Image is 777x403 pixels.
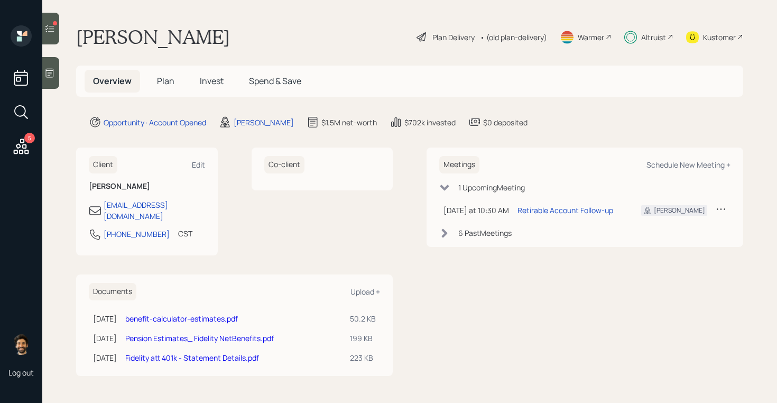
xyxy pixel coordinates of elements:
h6: Documents [89,283,136,300]
img: eric-schwartz-headshot.png [11,334,32,355]
div: [DATE] [93,333,117,344]
div: Edit [192,160,205,170]
h6: Co-client [264,156,304,173]
div: Warmer [578,32,604,43]
div: Log out [8,368,34,378]
div: $0 deposited [483,117,528,128]
h1: [PERSON_NAME] [76,25,230,49]
div: 6 Past Meeting s [458,227,512,239]
div: 50.2 KB [350,313,376,324]
div: [DATE] at 10:30 AM [443,205,509,216]
h6: [PERSON_NAME] [89,182,205,191]
div: Schedule New Meeting + [646,160,730,170]
div: • (old plan-delivery) [480,32,547,43]
div: $702k invested [404,117,456,128]
div: [PERSON_NAME] [654,206,705,215]
div: Kustomer [703,32,736,43]
span: Spend & Save [249,75,301,87]
div: Upload + [350,287,380,297]
h6: Meetings [439,156,479,173]
a: benefit-calculator-estimates.pdf [125,314,238,324]
div: $1.5M net-worth [321,117,377,128]
div: [EMAIL_ADDRESS][DOMAIN_NAME] [104,199,205,222]
div: 199 KB [350,333,376,344]
div: Plan Delivery [432,32,475,43]
div: [PHONE_NUMBER] [104,228,170,240]
div: 223 KB [350,352,376,363]
a: Fidelity att 401k - Statement Details.pdf [125,353,259,363]
div: CST [178,228,192,239]
h6: Client [89,156,117,173]
div: [DATE] [93,352,117,363]
div: [DATE] [93,313,117,324]
span: Invest [200,75,224,87]
div: Altruist [641,32,666,43]
div: [PERSON_NAME] [234,117,294,128]
span: Plan [157,75,174,87]
a: Pension Estimates_ Fidelity NetBenefits.pdf [125,333,274,343]
div: 5 [24,133,35,143]
div: 1 Upcoming Meeting [458,182,525,193]
span: Overview [93,75,132,87]
div: Opportunity · Account Opened [104,117,206,128]
div: Retirable Account Follow-up [517,205,613,216]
